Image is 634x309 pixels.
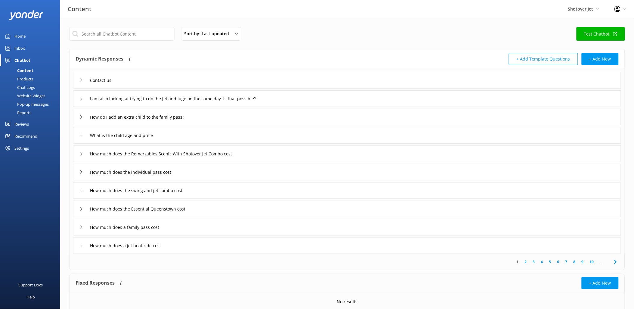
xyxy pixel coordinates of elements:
button: + Add New [582,53,619,65]
div: Settings [14,142,29,154]
h3: Content [68,4,91,14]
div: Chat Logs [4,83,35,92]
a: 5 [546,259,554,265]
div: Reports [4,108,31,117]
a: 7 [562,259,571,265]
a: Reports [4,108,60,117]
img: yonder-white-logo.png [9,10,44,20]
span: Shotover Jet [568,6,593,12]
h4: Fixed Responses [76,277,115,289]
div: Chatbot [14,54,30,66]
a: Website Widget [4,92,60,100]
div: Products [4,75,33,83]
span: ... [597,259,606,265]
a: Chat Logs [4,83,60,92]
a: 2 [522,259,530,265]
a: 8 [571,259,579,265]
div: Pop-up messages [4,100,49,108]
div: Content [4,66,33,75]
a: Pop-up messages [4,100,60,108]
a: 10 [587,259,597,265]
button: + Add Template Questions [509,53,578,65]
p: No results [337,298,357,305]
a: 4 [538,259,546,265]
div: Support Docs [19,279,43,291]
div: Home [14,30,26,42]
h4: Dynamic Responses [76,53,123,65]
input: Search all Chatbot Content [69,27,175,41]
a: 6 [554,259,562,265]
div: Help [26,291,35,303]
button: + Add New [582,277,619,289]
a: 9 [579,259,587,265]
a: 1 [514,259,522,265]
a: 3 [530,259,538,265]
span: Sort by: Last updated [184,30,233,37]
div: Recommend [14,130,37,142]
a: Content [4,66,60,75]
a: Test Chatbot [577,27,625,41]
div: Website Widget [4,92,45,100]
div: Inbox [14,42,25,54]
div: Reviews [14,118,29,130]
a: Products [4,75,60,83]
